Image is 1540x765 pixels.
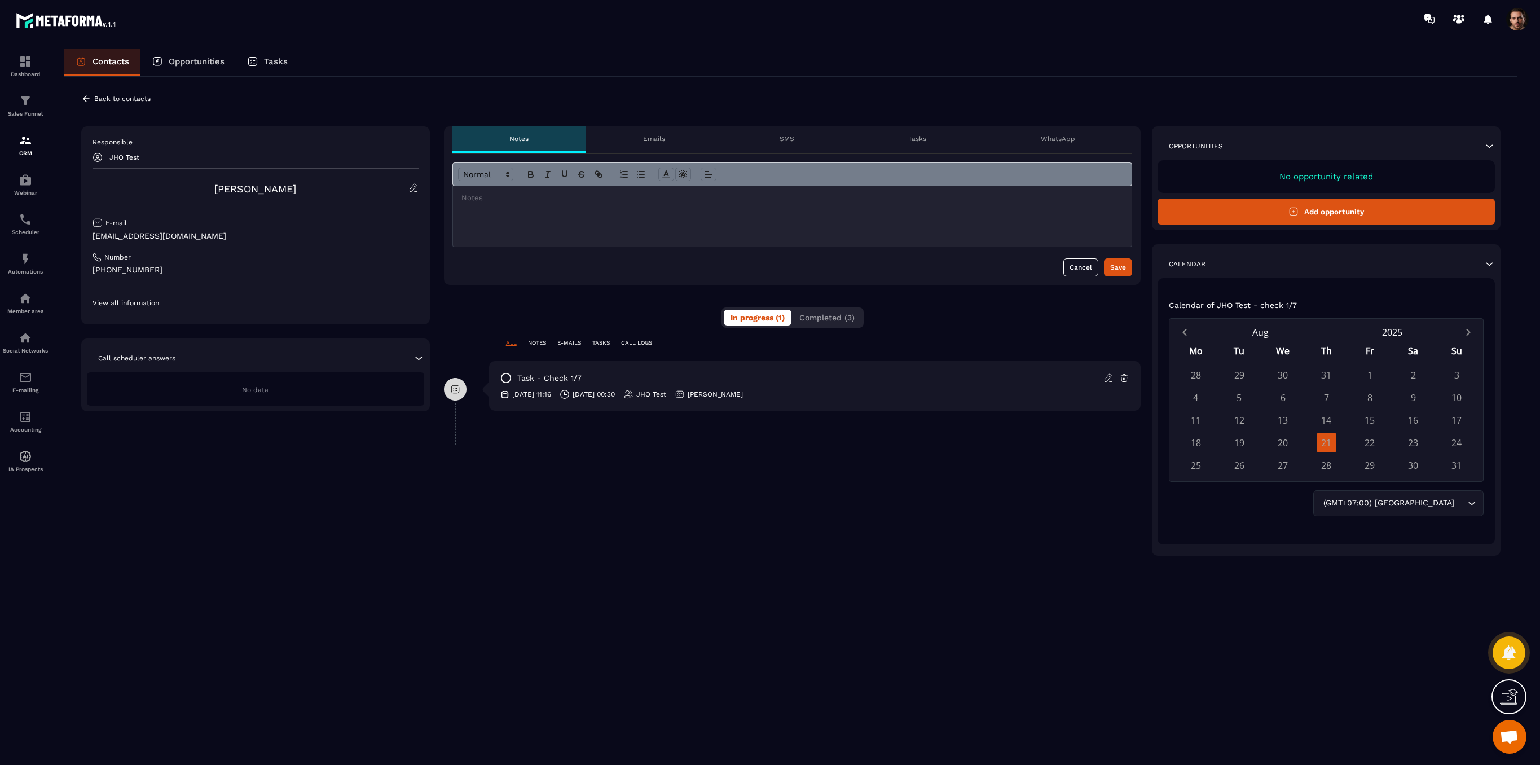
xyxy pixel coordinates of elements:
[93,138,419,147] p: Responsible
[1110,262,1126,273] div: Save
[1435,342,1479,362] div: Su
[1273,433,1293,452] div: 20
[93,231,419,241] p: [EMAIL_ADDRESS][DOMAIN_NAME]
[1273,388,1293,407] div: 6
[528,339,546,347] p: NOTES
[1392,342,1435,362] div: Sa
[140,49,236,76] a: Opportunities
[19,213,32,226] img: scheduler
[517,373,582,384] p: task - check 1/7
[3,387,48,393] p: E-mailing
[105,218,127,227] p: E-mail
[1403,433,1423,452] div: 23
[731,313,785,322] span: In progress (1)
[1317,365,1336,385] div: 31
[19,252,32,266] img: automations
[3,86,48,125] a: formationformationSales Funnel
[1313,490,1484,516] div: Search for option
[1261,342,1304,362] div: We
[799,313,855,322] span: Completed (3)
[1403,455,1423,475] div: 30
[93,56,129,67] p: Contacts
[264,56,288,67] p: Tasks
[1305,342,1348,362] div: Th
[1447,388,1467,407] div: 10
[3,348,48,354] p: Social Networks
[169,56,225,67] p: Opportunities
[1169,260,1205,269] p: Calendar
[688,390,743,399] p: [PERSON_NAME]
[1458,324,1479,340] button: Next month
[1317,410,1336,430] div: 14
[1403,410,1423,430] div: 16
[1360,433,1380,452] div: 22
[242,386,269,394] span: No data
[109,153,139,161] p: JHO Test
[621,339,652,347] p: CALL LOGS
[3,204,48,244] a: schedulerschedulerScheduler
[104,253,131,262] p: Number
[1360,455,1380,475] div: 29
[780,134,794,143] p: SMS
[1326,322,1458,342] button: Open years overlay
[1447,433,1467,452] div: 24
[506,339,517,347] p: ALL
[3,71,48,77] p: Dashboard
[3,402,48,441] a: accountantaccountantAccounting
[19,94,32,108] img: formation
[1348,342,1392,362] div: Fr
[1174,365,1479,475] div: Calendar days
[1321,497,1457,509] span: (GMT+07:00) [GEOGRAPHIC_DATA]
[724,310,791,326] button: In progress (1)
[1186,388,1205,407] div: 4
[1317,388,1336,407] div: 7
[1447,365,1467,385] div: 3
[3,323,48,362] a: social-networksocial-networkSocial Networks
[1158,199,1495,225] button: Add opportunity
[1174,342,1217,362] div: Mo
[3,244,48,283] a: automationsautomationsAutomations
[3,427,48,433] p: Accounting
[1360,365,1380,385] div: 1
[1169,142,1223,151] p: Opportunities
[1174,342,1479,475] div: Calendar wrapper
[1186,410,1205,430] div: 11
[1360,388,1380,407] div: 8
[1174,324,1195,340] button: Previous month
[1317,433,1336,452] div: 21
[1217,342,1261,362] div: Tu
[793,310,861,326] button: Completed (3)
[1403,388,1423,407] div: 9
[1273,365,1293,385] div: 30
[1273,410,1293,430] div: 13
[1493,720,1526,754] a: Mở cuộc trò chuyện
[19,134,32,147] img: formation
[557,339,581,347] p: E-MAILS
[64,49,140,76] a: Contacts
[1063,258,1098,276] button: Cancel
[592,339,610,347] p: TASKS
[1447,455,1467,475] div: 31
[1041,134,1075,143] p: WhatsApp
[1195,322,1326,342] button: Open months overlay
[93,298,419,307] p: View all information
[1229,388,1249,407] div: 5
[19,450,32,463] img: automations
[1457,497,1465,509] input: Search for option
[643,134,665,143] p: Emails
[1104,258,1132,276] button: Save
[509,134,529,143] p: Notes
[3,111,48,117] p: Sales Funnel
[1403,365,1423,385] div: 2
[908,134,926,143] p: Tasks
[3,283,48,323] a: automationsautomationsMember area
[1229,433,1249,452] div: 19
[1273,455,1293,475] div: 27
[3,269,48,275] p: Automations
[573,390,615,399] p: [DATE] 00:30
[3,362,48,402] a: emailemailE-mailing
[16,10,117,30] img: logo
[3,190,48,196] p: Webinar
[1186,455,1205,475] div: 25
[3,165,48,204] a: automationsautomationsWebinar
